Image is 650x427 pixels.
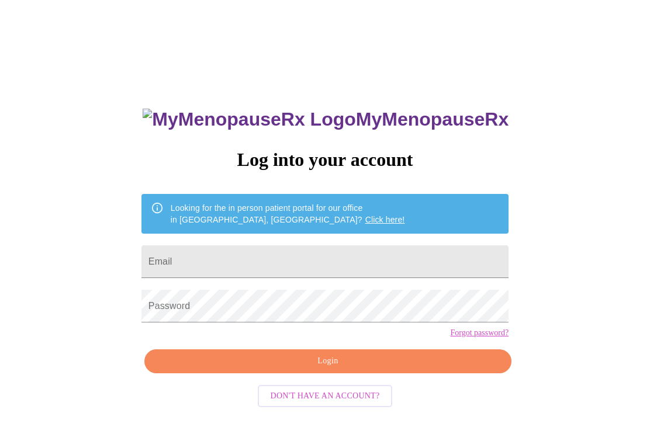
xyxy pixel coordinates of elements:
[141,149,509,171] h3: Log into your account
[258,385,393,408] button: Don't have an account?
[143,109,355,130] img: MyMenopauseRx Logo
[171,197,405,230] div: Looking for the in person patient portal for our office in [GEOGRAPHIC_DATA], [GEOGRAPHIC_DATA]?
[450,328,509,338] a: Forgot password?
[255,390,396,400] a: Don't have an account?
[271,389,380,404] span: Don't have an account?
[365,215,405,224] a: Click here!
[143,109,509,130] h3: MyMenopauseRx
[158,354,498,369] span: Login
[144,349,511,373] button: Login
